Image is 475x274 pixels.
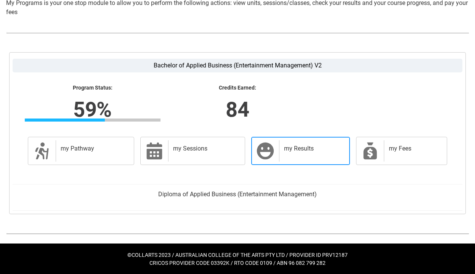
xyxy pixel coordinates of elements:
img: REDU_GREY_LINE [6,29,469,37]
label: Bachelor of Applied Business (Entertainment Management) V2 [13,59,462,72]
a: my Fees [356,137,447,165]
a: my Sessions [140,137,245,165]
h2: my Fees [389,145,439,152]
img: REDU_GREY_LINE [6,230,469,238]
label: Diploma of Applied Business (Entertainment Management) [13,187,462,201]
lightning-formatted-text: Credits Earned: [170,85,305,91]
a: my Pathway [28,137,134,165]
h2: my Results [284,145,342,152]
h2: my Sessions [173,145,237,152]
lightning-formatted-text: Program Status: [25,85,160,91]
span: My Payments [361,142,379,160]
a: my Results [251,137,350,165]
lightning-formatted-number: 84 [122,94,353,125]
h2: my Pathway [61,145,126,152]
div: Progress Bar [25,119,160,122]
span: Description of icon when needed [33,142,51,160]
